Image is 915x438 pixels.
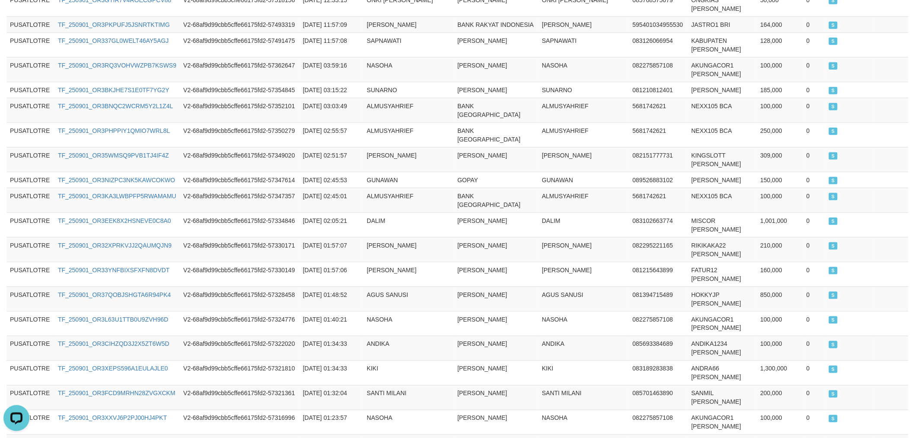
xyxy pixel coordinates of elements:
[454,122,538,147] td: BANK [GEOGRAPHIC_DATA]
[299,385,363,410] td: [DATE] 01:32:04
[538,98,629,122] td: ALMUSYAHRIEF
[363,98,454,122] td: ALMUSYAHRIEF
[538,122,629,147] td: ALMUSYAHRIEF
[829,128,838,135] span: SUCCESS
[803,98,825,122] td: 0
[803,16,825,32] td: 0
[180,311,299,336] td: V2-68af9d99cbb5cffe66175fd2-57324776
[829,22,838,29] span: SUCCESS
[803,262,825,287] td: 0
[629,385,688,410] td: 085701463890
[629,361,688,385] td: 083189283838
[803,172,825,188] td: 0
[299,32,363,57] td: [DATE] 11:57:08
[688,336,757,361] td: ANDIKA1234 [PERSON_NAME]
[538,385,629,410] td: SANTI MILANI
[454,147,538,172] td: [PERSON_NAME]
[803,122,825,147] td: 0
[803,410,825,435] td: 0
[803,385,825,410] td: 0
[6,213,54,237] td: PUSATLOTRE
[299,410,363,435] td: [DATE] 01:23:57
[299,262,363,287] td: [DATE] 01:57:06
[454,311,538,336] td: [PERSON_NAME]
[363,385,454,410] td: SANTI MILANI
[629,32,688,57] td: 083126066954
[688,82,757,98] td: [PERSON_NAME]
[454,262,538,287] td: [PERSON_NAME]
[6,311,54,336] td: PUSATLOTRE
[58,365,168,372] a: TF_250901_OR3XEPS596A1EULAJLE0
[299,287,363,311] td: [DATE] 01:48:52
[180,32,299,57] td: V2-68af9d99cbb5cffe66175fd2-57491475
[180,237,299,262] td: V2-68af9d99cbb5cffe66175fd2-57330171
[688,361,757,385] td: ANDRA66 [PERSON_NAME]
[629,98,688,122] td: 5681742621
[454,32,538,57] td: [PERSON_NAME]
[757,311,803,336] td: 100,000
[757,385,803,410] td: 200,000
[58,217,171,224] a: TF_250901_OR3EEK8X2HSNEVE0C8A0
[180,147,299,172] td: V2-68af9d99cbb5cffe66175fd2-57349020
[829,152,838,160] span: SUCCESS
[454,82,538,98] td: [PERSON_NAME]
[363,213,454,237] td: DALIM
[829,38,838,45] span: SUCCESS
[454,172,538,188] td: GOPAY
[180,336,299,361] td: V2-68af9d99cbb5cffe66175fd2-57322020
[829,366,838,373] span: SUCCESS
[6,172,54,188] td: PUSATLOTRE
[629,213,688,237] td: 083102663774
[757,122,803,147] td: 250,000
[58,242,172,249] a: TF_250901_OR32XPRKVJJ2QAUMQJN9
[757,287,803,311] td: 850,000
[538,311,629,336] td: NASOHA
[6,32,54,57] td: PUSATLOTRE
[629,188,688,213] td: 5681742621
[688,16,757,32] td: JASTRO1 BRI
[803,361,825,385] td: 0
[363,122,454,147] td: ALMUSYAHRIEF
[299,311,363,336] td: [DATE] 01:40:21
[454,385,538,410] td: [PERSON_NAME]
[688,237,757,262] td: RIKIKAKA22 [PERSON_NAME]
[688,311,757,336] td: AKUNGACOR1 [PERSON_NAME]
[829,62,838,70] span: SUCCESS
[757,336,803,361] td: 100,000
[538,172,629,188] td: GUNAWAN
[538,57,629,82] td: NASOHA
[58,37,169,44] a: TF_250901_OR337GL0WELT46AY5AGJ
[454,410,538,435] td: [PERSON_NAME]
[58,152,169,159] a: TF_250901_OR35WMSQ9PVB1TJ4IF4Z
[6,336,54,361] td: PUSATLOTRE
[58,21,170,28] a: TF_250901_OR3PKPUFJ5JSNRTKTIMG
[454,361,538,385] td: [PERSON_NAME]
[757,82,803,98] td: 185,000
[803,213,825,237] td: 0
[180,262,299,287] td: V2-68af9d99cbb5cffe66175fd2-57330149
[58,316,168,323] a: TF_250901_OR3L63U1TTB0U9ZVH96D
[829,218,838,225] span: SUCCESS
[803,336,825,361] td: 0
[299,98,363,122] td: [DATE] 03:03:49
[299,172,363,188] td: [DATE] 02:45:53
[363,287,454,311] td: AGUS SANUSI
[803,237,825,262] td: 0
[629,237,688,262] td: 082295221165
[180,213,299,237] td: V2-68af9d99cbb5cffe66175fd2-57334846
[58,177,175,184] a: TF_250901_OR3NIZPC3NK5KAWCOKWO
[363,16,454,32] td: [PERSON_NAME]
[454,57,538,82] td: [PERSON_NAME]
[538,16,629,32] td: [PERSON_NAME]
[58,267,170,274] a: TF_250901_OR33YNFBIXSFXFN8DVDT
[538,213,629,237] td: DALIM
[180,172,299,188] td: V2-68af9d99cbb5cffe66175fd2-57347614
[803,82,825,98] td: 0
[688,98,757,122] td: NEXX105 BCA
[6,385,54,410] td: PUSATLOTRE
[299,122,363,147] td: [DATE] 02:55:57
[6,188,54,213] td: PUSATLOTRE
[803,311,825,336] td: 0
[757,57,803,82] td: 100,000
[454,188,538,213] td: BANK [GEOGRAPHIC_DATA]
